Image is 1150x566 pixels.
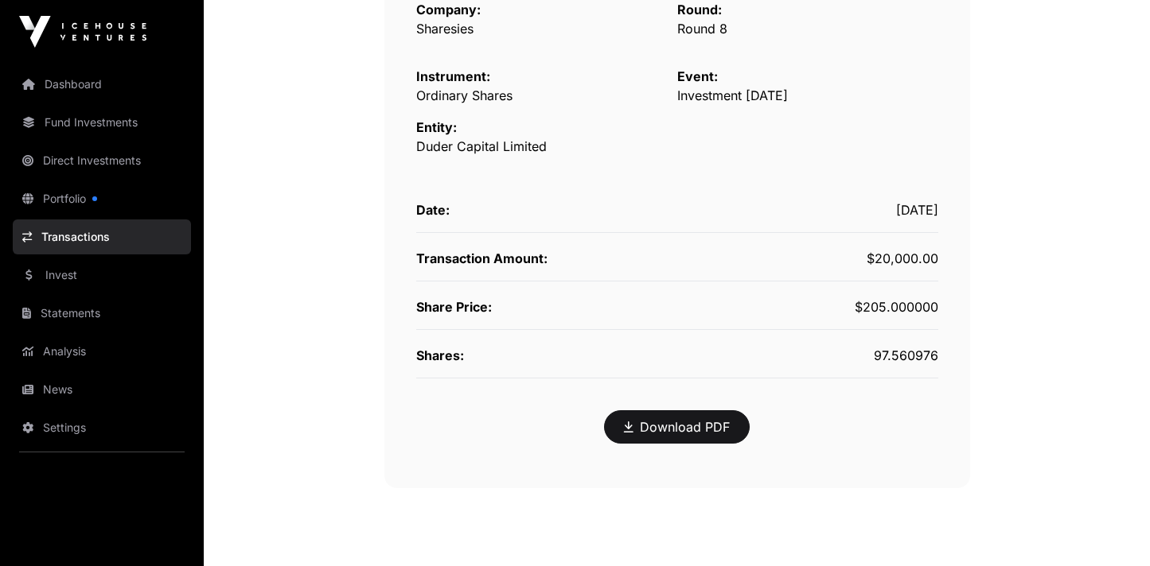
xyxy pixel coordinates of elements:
[416,87,513,103] span: Ordinary Shares
[677,21,727,37] span: Round 8
[1070,490,1150,566] iframe: Chat Widget
[677,346,938,365] div: 97.560976
[677,87,788,103] span: Investment [DATE]
[416,202,450,218] span: Date:
[416,68,490,84] span: Instrument:
[13,143,191,178] a: Direct Investments
[13,334,191,369] a: Analysis
[416,299,492,315] span: Share Price:
[13,258,191,293] a: Invest
[677,249,938,268] div: $20,000.00
[416,21,474,37] a: Sharesies
[13,410,191,445] a: Settings
[416,347,464,363] span: Shares:
[13,372,191,407] a: News
[677,68,718,84] span: Event:
[624,417,730,436] a: Download PDF
[416,138,547,154] span: Duder Capital Limited
[416,119,457,135] span: Entity:
[13,181,191,216] a: Portfolio
[13,67,191,102] a: Dashboard
[677,297,938,316] div: $205.000000
[677,200,938,219] div: [DATE]
[13,219,191,254] a: Transactions
[677,2,722,17] span: Round:
[19,16,146,48] img: Icehouse Ventures Logo
[13,296,191,331] a: Statements
[416,2,481,17] span: Company:
[416,250,548,266] span: Transaction Amount:
[604,410,750,444] button: Download PDF
[13,105,191,140] a: Fund Investments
